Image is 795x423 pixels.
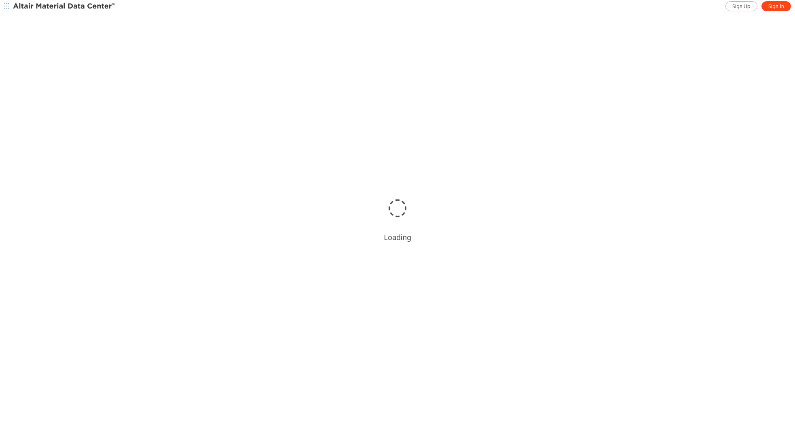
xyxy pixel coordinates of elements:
[732,3,751,10] span: Sign Up
[761,1,791,11] a: Sign In
[384,232,411,242] div: Loading
[13,2,116,11] img: Altair Material Data Center
[768,3,784,10] span: Sign In
[725,1,757,11] a: Sign Up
